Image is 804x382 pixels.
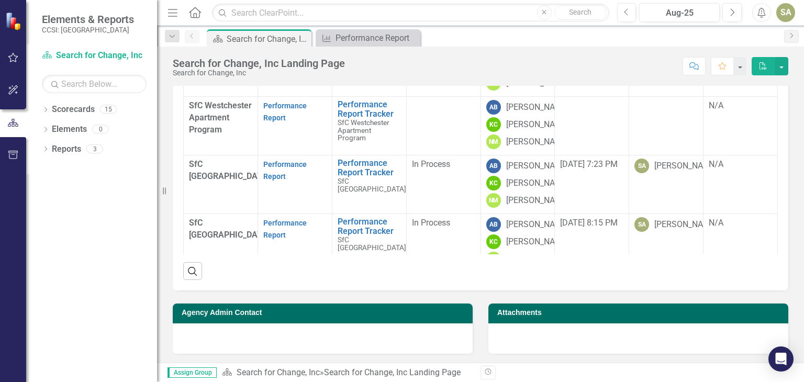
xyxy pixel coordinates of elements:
[52,143,81,155] a: Reports
[227,32,309,46] div: Search for Change, Inc Landing Page
[263,160,307,181] a: Performance Report
[42,13,134,26] span: Elements & Reports
[506,236,569,248] div: [PERSON_NAME]
[92,125,109,134] div: 0
[338,118,389,142] span: SfC Westchester Apartment Program
[42,75,147,93] input: Search Below...
[486,134,501,149] div: NM
[709,217,772,229] div: N/A
[560,217,623,229] div: [DATE] 8:15 PM
[189,100,252,134] span: SfC Westchester Apartment Program
[506,119,569,131] div: [PERSON_NAME]
[486,117,501,132] div: KC
[506,177,569,189] div: [PERSON_NAME]
[634,159,649,173] div: SA
[324,367,461,377] div: Search for Change, Inc Landing Page
[406,214,481,273] td: Double-Click to Edit
[42,26,134,34] small: CCSI: [GEOGRAPHIC_DATA]
[569,8,591,16] span: Search
[639,3,720,22] button: Aug-25
[768,346,794,372] div: Open Intercom Messenger
[52,123,87,136] a: Elements
[709,159,772,171] div: N/A
[338,100,401,118] a: Performance Report Tracker
[189,159,270,181] span: SfC [GEOGRAPHIC_DATA]
[506,160,569,172] div: [PERSON_NAME]
[237,367,320,377] a: Search for Change, Inc
[42,50,147,62] a: Search for Change, Inc
[332,214,406,273] td: Double-Click to Edit Right Click for Context Menu
[486,100,501,115] div: AB
[173,58,345,69] div: Search for Change, Inc Landing Page
[212,4,609,22] input: Search ClearPoint...
[709,100,772,112] div: N/A
[486,159,501,173] div: AB
[506,136,569,148] div: [PERSON_NAME]
[189,218,270,240] span: SfC [GEOGRAPHIC_DATA]
[412,159,450,169] span: In Process
[486,176,501,190] div: KC
[506,219,569,231] div: [PERSON_NAME]
[486,234,501,249] div: KC
[182,309,467,317] h3: Agency Admin Contact
[406,155,481,214] td: Double-Click to Edit
[173,69,345,77] div: Search for Change, Inc
[506,102,569,114] div: [PERSON_NAME]
[554,5,607,20] button: Search
[336,31,418,44] div: Performance Report
[338,217,406,235] a: Performance Report Tracker
[486,193,501,208] div: NM
[506,195,569,207] div: [PERSON_NAME]
[222,367,473,379] div: »
[318,31,418,44] a: Performance Report
[406,97,481,155] td: Double-Click to Edit
[263,102,307,122] a: Performance Report
[506,253,569,265] div: [PERSON_NAME]
[654,160,717,172] div: [PERSON_NAME]
[86,144,103,153] div: 3
[338,235,406,252] span: SfC [GEOGRAPHIC_DATA]
[497,309,783,317] h3: Attachments
[263,219,307,239] a: Performance Report
[634,217,649,232] div: SA
[776,3,795,22] button: SA
[5,12,24,30] img: ClearPoint Strategy
[643,7,716,19] div: Aug-25
[338,159,406,177] a: Performance Report Tracker
[486,217,501,232] div: AB
[654,219,717,231] div: [PERSON_NAME]
[338,177,406,193] span: SfC [GEOGRAPHIC_DATA]
[52,104,95,116] a: Scorecards
[332,97,406,155] td: Double-Click to Edit Right Click for Context Menu
[560,159,623,171] div: [DATE] 7:23 PM
[332,155,406,214] td: Double-Click to Edit Right Click for Context Menu
[412,218,450,228] span: In Process
[486,252,501,266] div: NM
[167,367,217,378] span: Assign Group
[100,105,117,114] div: 15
